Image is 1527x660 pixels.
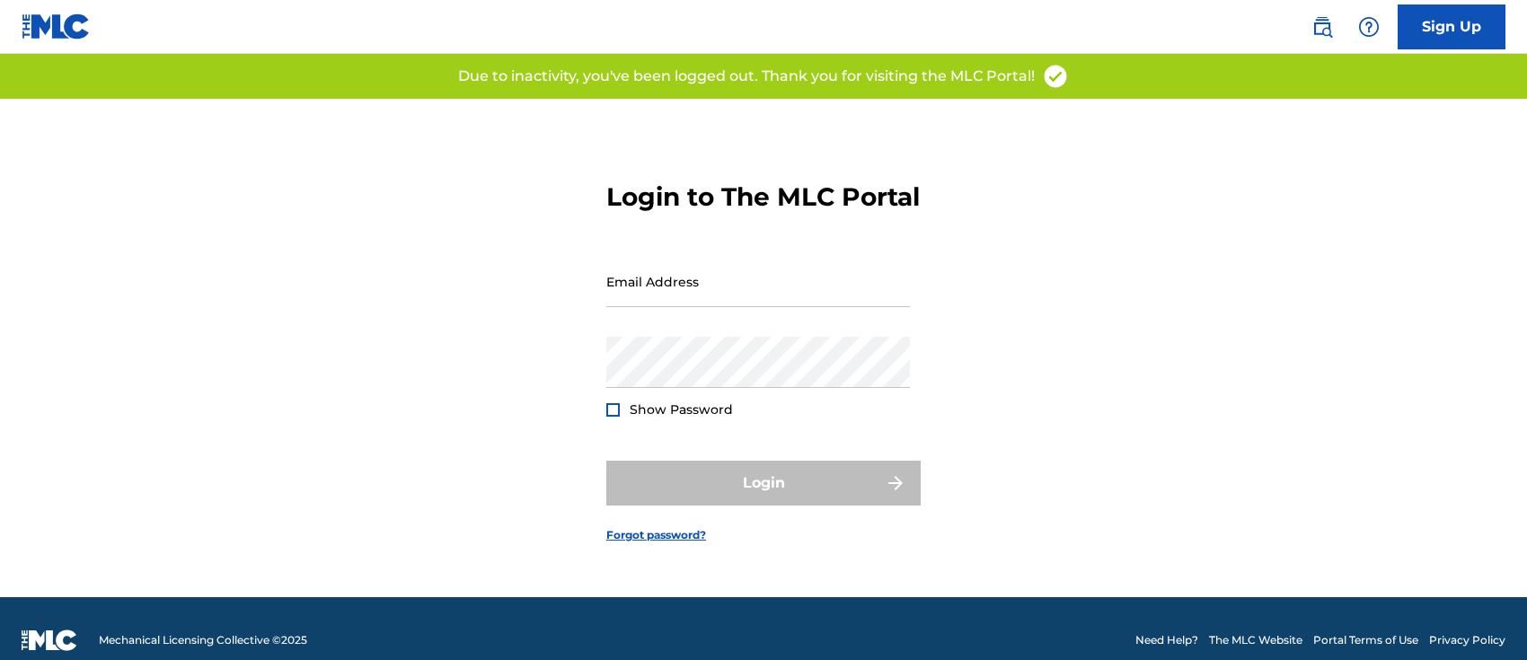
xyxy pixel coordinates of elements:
iframe: Chat Widget [1437,574,1527,660]
a: Need Help? [1135,632,1198,648]
a: Public Search [1304,9,1340,45]
span: Show Password [630,401,733,418]
img: search [1311,16,1333,38]
a: The MLC Website [1209,632,1302,648]
h3: Login to The MLC Portal [606,181,920,213]
img: logo [22,629,77,651]
img: help [1358,16,1380,38]
img: access [1042,63,1069,90]
span: Mechanical Licensing Collective © 2025 [99,632,307,648]
a: Sign Up [1398,4,1505,49]
a: Privacy Policy [1429,632,1505,648]
a: Portal Terms of Use [1313,632,1418,648]
a: Forgot password? [606,527,706,543]
img: MLC Logo [22,13,91,40]
p: Due to inactivity, you've been logged out. Thank you for visiting the MLC Portal! [458,66,1035,87]
div: Help [1351,9,1387,45]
